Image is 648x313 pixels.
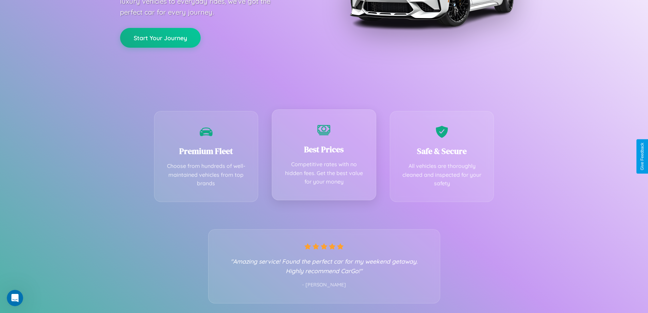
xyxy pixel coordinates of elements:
h3: Premium Fleet [165,145,248,157]
p: All vehicles are thoroughly cleaned and inspected for your safety [400,162,484,188]
p: - [PERSON_NAME] [222,281,426,289]
p: "Amazing service! Found the perfect car for my weekend getaway. Highly recommend CarGo!" [222,256,426,276]
p: Competitive rates with no hidden fees. Get the best value for your money [282,160,366,186]
button: Start Your Journey [120,28,201,48]
h3: Best Prices [282,144,366,155]
h3: Safe & Secure [400,145,484,157]
iframe: Intercom live chat [7,290,23,306]
div: Give Feedback [640,143,645,170]
p: Choose from hundreds of well-maintained vehicles from top brands [165,162,248,188]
